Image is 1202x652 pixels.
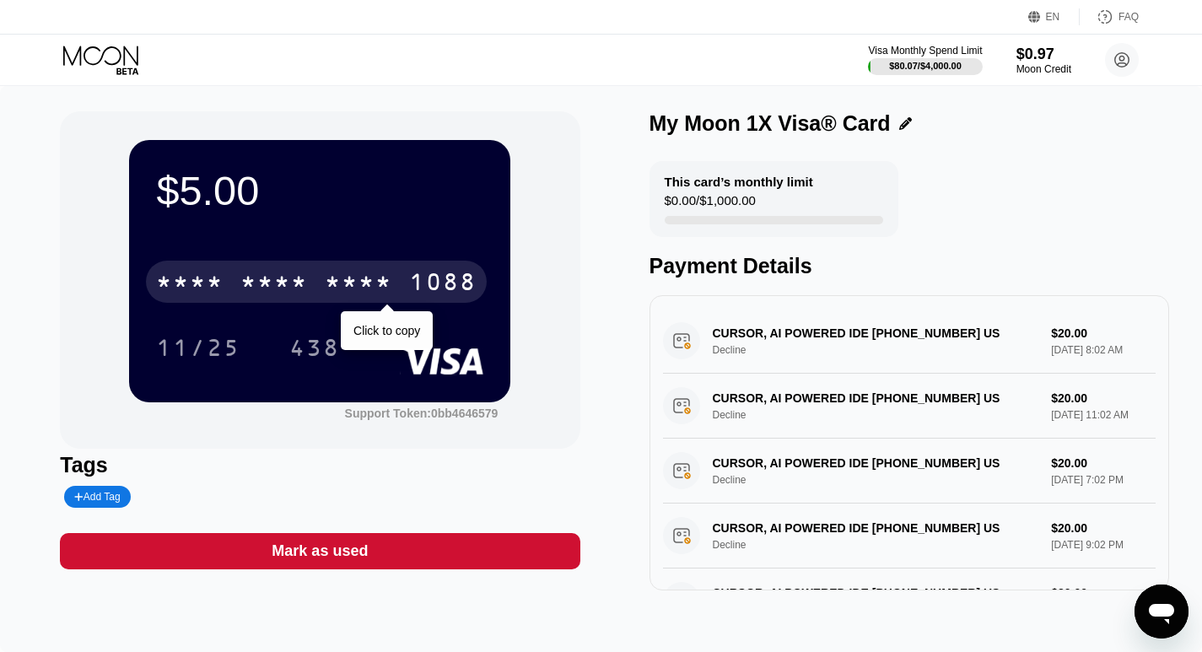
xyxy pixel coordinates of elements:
div: Add Tag [64,486,130,508]
div: 11/25 [156,337,240,364]
div: My Moon 1X Visa® Card [650,111,891,136]
div: Support Token: 0bb4646579 [345,407,499,420]
div: 1088 [409,271,477,298]
div: Visa Monthly Spend Limit$80.07/$4,000.00 [868,45,982,75]
div: $5.00 [156,167,483,214]
div: 438 [289,337,340,364]
div: FAQ [1118,11,1139,23]
div: $80.07 / $4,000.00 [889,61,962,71]
div: EN [1028,8,1080,25]
div: Moon Credit [1016,63,1071,75]
div: Tags [60,453,579,477]
div: Payment Details [650,254,1169,278]
div: Visa Monthly Spend Limit [868,45,982,57]
iframe: Button to launch messaging window [1135,585,1189,639]
div: Mark as used [272,542,368,561]
div: 11/25 [143,326,253,369]
div: 438 [277,326,353,369]
div: FAQ [1080,8,1139,25]
div: Add Tag [74,491,120,503]
div: Mark as used [60,533,579,569]
div: Support Token:0bb4646579 [345,407,499,420]
div: $0.97Moon Credit [1016,46,1071,75]
div: Click to copy [353,324,420,337]
div: $0.97 [1016,46,1071,63]
div: EN [1046,11,1060,23]
div: $0.00 / $1,000.00 [665,193,756,216]
div: This card’s monthly limit [665,175,813,189]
